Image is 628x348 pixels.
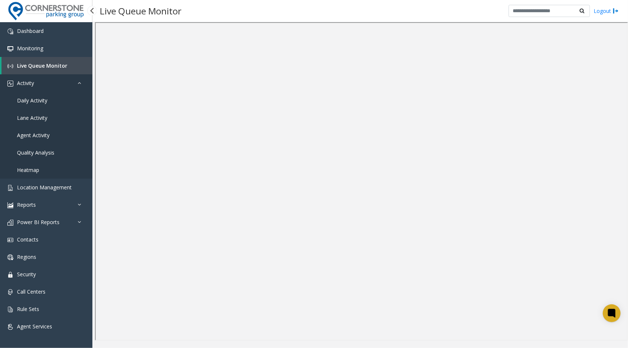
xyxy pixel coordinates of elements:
[17,184,72,191] span: Location Management
[7,185,13,191] img: 'icon'
[96,2,185,20] h3: Live Queue Monitor
[17,253,36,260] span: Regions
[613,7,619,15] img: logout
[7,324,13,330] img: 'icon'
[17,62,67,69] span: Live Queue Monitor
[7,254,13,260] img: 'icon'
[7,28,13,34] img: 'icon'
[17,45,43,52] span: Monitoring
[7,289,13,295] img: 'icon'
[7,237,13,243] img: 'icon'
[17,219,60,226] span: Power BI Reports
[17,149,54,156] span: Quality Analysis
[17,271,36,278] span: Security
[7,63,13,69] img: 'icon'
[17,288,45,295] span: Call Centers
[17,97,47,104] span: Daily Activity
[7,46,13,52] img: 'icon'
[1,57,92,74] a: Live Queue Monitor
[17,132,50,139] span: Agent Activity
[7,307,13,312] img: 'icon'
[17,305,39,312] span: Rule Sets
[17,80,34,87] span: Activity
[7,81,13,87] img: 'icon'
[594,7,619,15] a: Logout
[7,220,13,226] img: 'icon'
[17,201,36,208] span: Reports
[17,236,38,243] span: Contacts
[17,27,44,34] span: Dashboard
[7,202,13,208] img: 'icon'
[7,272,13,278] img: 'icon'
[17,323,52,330] span: Agent Services
[17,166,39,173] span: Heatmap
[17,114,47,121] span: Lane Activity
